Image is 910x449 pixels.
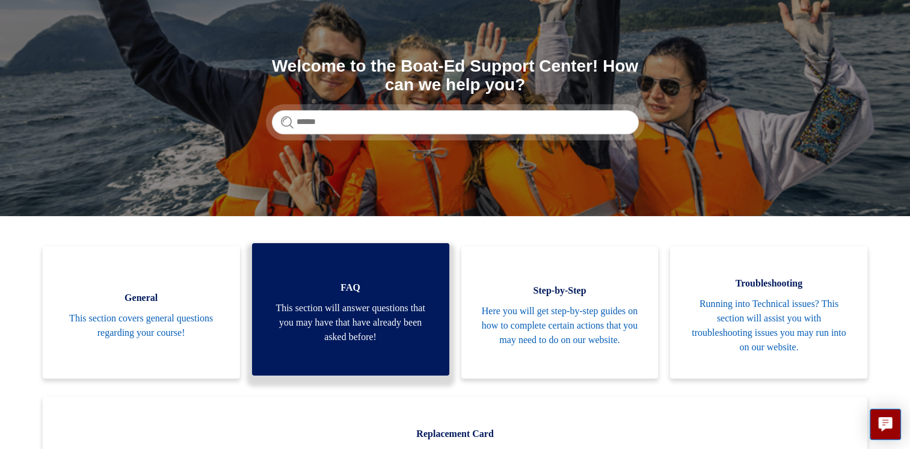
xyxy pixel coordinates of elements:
[479,304,641,347] span: Here you will get step-by-step guides on how to complete certain actions that you may need to do ...
[61,427,850,441] span: Replacement Card
[43,246,240,379] a: General This section covers general questions regarding your course!
[272,110,639,134] input: Search
[270,280,431,295] span: FAQ
[670,246,867,379] a: Troubleshooting Running into Technical issues? This section will assist you with troubleshooting ...
[252,243,449,376] a: FAQ This section will answer questions that you may have that have already been asked before!
[479,283,641,298] span: Step-by-Step
[61,311,222,340] span: This section covers general questions regarding your course!
[688,297,849,355] span: Running into Technical issues? This section will assist you with troubleshooting issues you may r...
[272,57,639,94] h1: Welcome to the Boat-Ed Support Center! How can we help you?
[461,246,659,379] a: Step-by-Step Here you will get step-by-step guides on how to complete certain actions that you ma...
[870,409,901,440] button: Live chat
[61,291,222,305] span: General
[270,301,431,344] span: This section will answer questions that you may have that have already been asked before!
[688,276,849,291] span: Troubleshooting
